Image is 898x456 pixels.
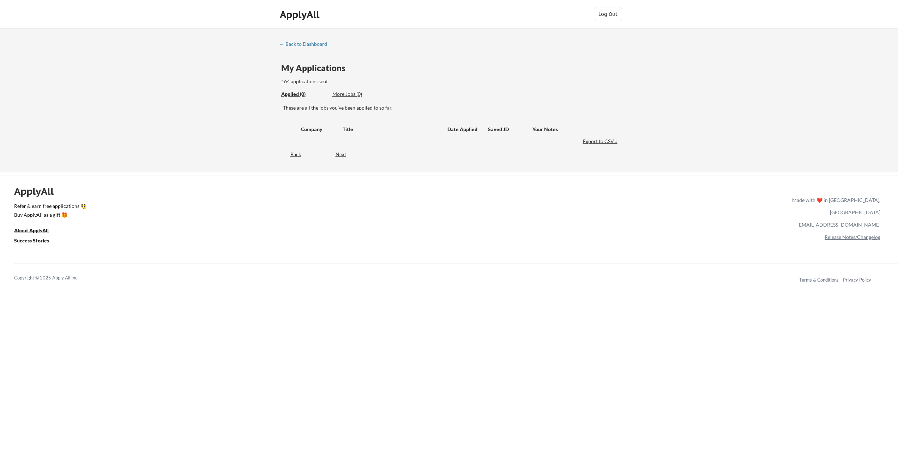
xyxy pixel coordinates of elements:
[281,64,351,72] div: My Applications
[825,234,880,240] a: Release Notes/Changelog
[488,123,532,135] div: Saved JD
[14,227,59,235] a: About ApplyAll
[281,78,418,85] div: 164 applications sent
[14,227,49,233] u: About ApplyAll
[281,91,327,98] div: Applied (0)
[332,91,384,98] div: More Jobs (0)
[447,126,478,133] div: Date Applied
[279,41,332,48] a: ← Back to Dashboard
[279,42,332,47] div: ← Back to Dashboard
[532,126,613,133] div: Your Notes
[789,194,880,218] div: Made with ❤️ in [GEOGRAPHIC_DATA], [GEOGRAPHIC_DATA]
[14,275,95,282] div: Copyright © 2025 Apply All Inc
[343,126,441,133] div: Title
[583,138,619,145] div: Export to CSV ↓
[336,151,354,158] div: Next
[14,185,62,197] div: ApplyAll
[332,91,384,98] div: These are job applications we think you'd be a good fit for, but couldn't apply you to automatica...
[301,126,336,133] div: Company
[283,104,619,111] div: These are all the jobs you've been applied to so far.
[843,277,871,283] a: Privacy Policy
[14,212,85,217] div: Buy ApplyAll as a gift 🎁
[14,238,49,244] u: Success Stories
[799,277,839,283] a: Terms & Conditions
[14,211,85,220] a: Buy ApplyAll as a gift 🎁
[14,237,59,246] a: Success Stories
[279,151,301,158] div: Back
[280,8,321,20] div: ApplyAll
[281,91,327,98] div: These are all the jobs you've been applied to so far.
[797,222,880,228] a: [EMAIL_ADDRESS][DOMAIN_NAME]
[14,204,645,211] a: Refer & earn free applications 👯‍♀️
[594,7,622,21] button: Log Out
